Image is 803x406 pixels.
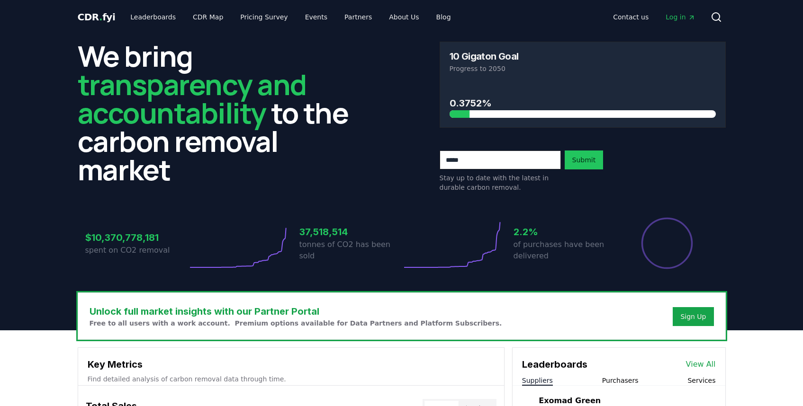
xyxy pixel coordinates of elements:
[687,376,715,385] button: Services
[440,173,561,192] p: Stay up to date with the latest in durable carbon removal.
[90,318,502,328] p: Free to all users with a work account. Premium options available for Data Partners and Platform S...
[666,12,695,22] span: Log in
[88,357,495,371] h3: Key Metrics
[658,9,703,26] a: Log in
[78,42,364,184] h2: We bring to the carbon removal market
[522,376,553,385] button: Suppliers
[78,11,116,23] span: CDR fyi
[78,10,116,24] a: CDR.fyi
[641,217,694,270] div: Percentage of sales delivered
[680,312,706,321] a: Sign Up
[299,225,402,239] h3: 37,518,514
[88,374,495,384] p: Find detailed analysis of carbon removal data through time.
[185,9,231,26] a: CDR Map
[686,359,716,370] a: View All
[85,230,188,245] h3: $10,370,778,181
[123,9,183,26] a: Leaderboards
[602,376,639,385] button: Purchasers
[298,9,335,26] a: Events
[429,9,459,26] a: Blog
[450,52,519,61] h3: 10 Gigaton Goal
[78,65,307,132] span: transparency and accountability
[123,9,458,26] nav: Main
[514,225,616,239] h3: 2.2%
[299,239,402,262] p: tonnes of CO2 has been sold
[90,304,502,318] h3: Unlock full market insights with our Partner Portal
[605,9,703,26] nav: Main
[450,96,716,110] h3: 0.3752%
[233,9,295,26] a: Pricing Survey
[99,11,102,23] span: .
[381,9,426,26] a: About Us
[450,64,716,73] p: Progress to 2050
[514,239,616,262] p: of purchases have been delivered
[337,9,379,26] a: Partners
[85,245,188,256] p: spent on CO2 removal
[605,9,656,26] a: Contact us
[565,150,604,169] button: Submit
[673,307,713,326] button: Sign Up
[522,357,587,371] h3: Leaderboards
